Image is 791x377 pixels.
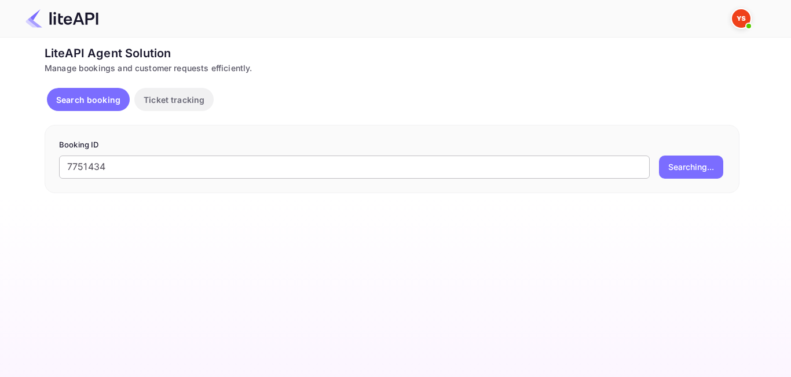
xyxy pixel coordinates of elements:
[59,139,725,151] p: Booking ID
[45,62,739,74] div: Manage bookings and customer requests efficiently.
[732,9,750,28] img: Yandex Support
[659,156,723,179] button: Searching...
[25,9,98,28] img: LiteAPI Logo
[56,94,120,106] p: Search booking
[144,94,204,106] p: Ticket tracking
[45,45,739,62] div: LiteAPI Agent Solution
[59,156,650,179] input: Enter Booking ID (e.g., 63782194)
